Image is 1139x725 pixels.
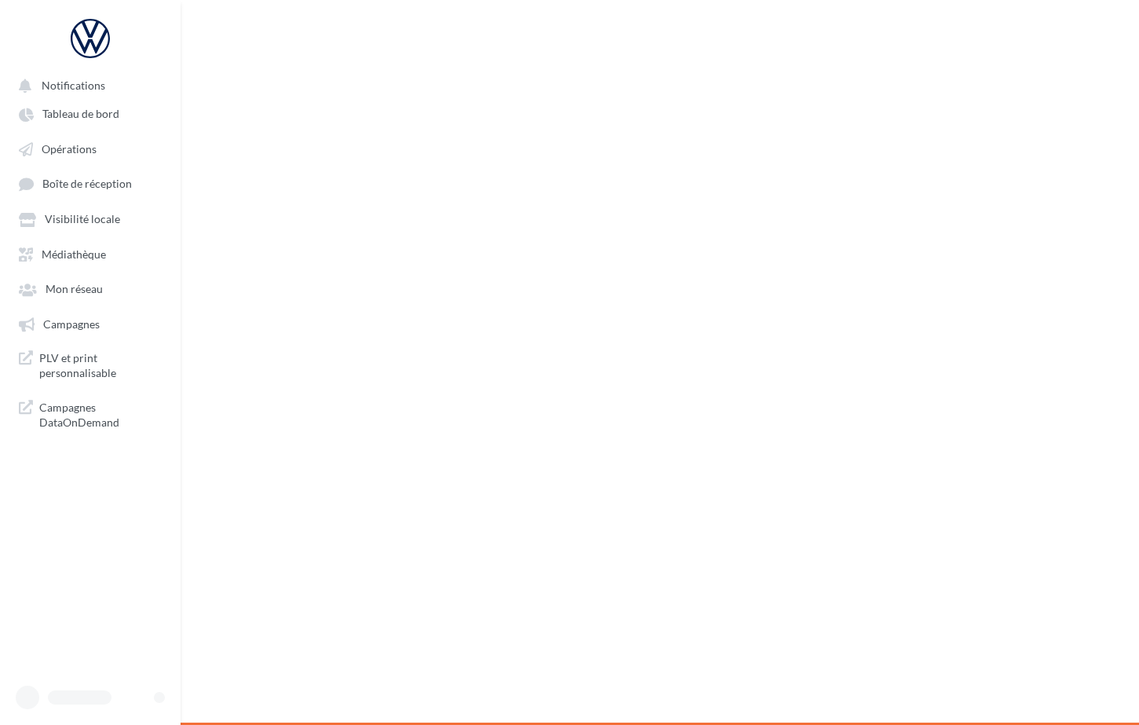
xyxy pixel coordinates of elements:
span: PLV et print personnalisable [39,350,162,381]
span: Mon réseau [46,283,103,296]
a: Campagnes [9,309,171,338]
a: Mon réseau [9,274,171,302]
span: Campagnes [43,317,100,331]
span: Campagnes DataOnDemand [39,400,162,430]
span: Boîte de réception [42,178,132,191]
span: Notifications [42,79,105,92]
span: Tableau de bord [42,108,119,121]
a: Visibilité locale [9,204,171,233]
span: Médiathèque [42,247,106,261]
a: PLV et print personnalisable [9,344,171,387]
a: Campagnes DataOnDemand [9,394,171,437]
a: Tableau de bord [9,99,171,127]
span: Opérations [42,142,97,156]
a: Médiathèque [9,240,171,268]
a: Opérations [9,134,171,163]
span: Visibilité locale [45,213,120,226]
a: Boîte de réception [9,169,171,198]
